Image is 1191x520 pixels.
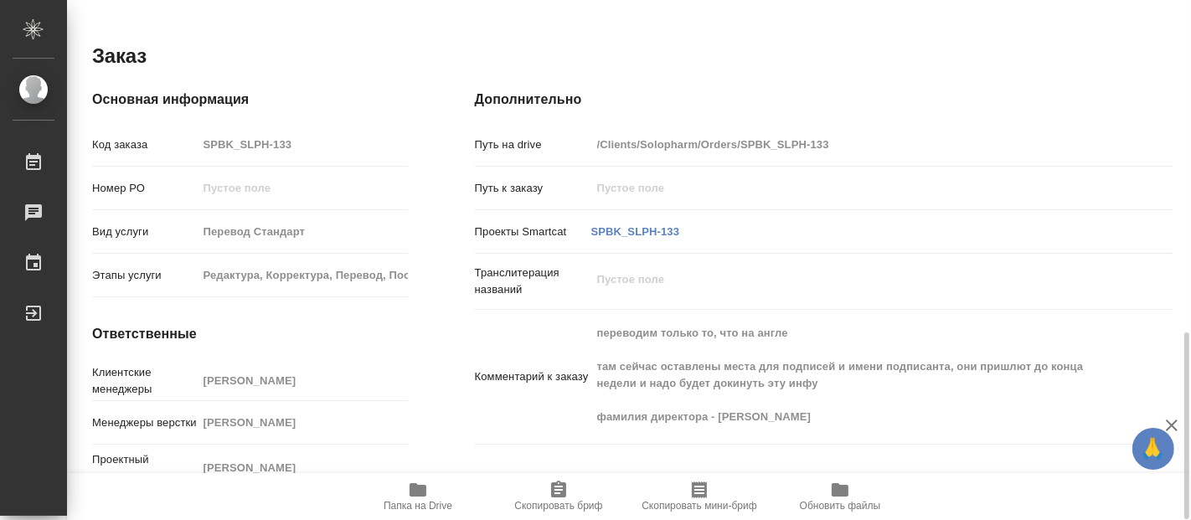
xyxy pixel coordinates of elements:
[92,414,198,431] p: Менеджеры верстки
[92,451,198,485] p: Проектный менеджер
[591,225,680,238] a: SPBK_SLPH-133
[92,267,198,284] p: Этапы услуги
[475,368,591,385] p: Комментарий к заказу
[488,473,629,520] button: Скопировать бриф
[800,500,881,512] span: Обновить файлы
[591,319,1115,431] textarea: переводим только то, что на англе там сейчас оставлены места для подписей и имени подписанта, они...
[475,180,591,197] p: Путь к заказу
[475,265,591,298] p: Транслитерация названий
[92,224,198,240] p: Вид услуги
[514,500,602,512] span: Скопировать бриф
[198,263,408,287] input: Пустое поле
[198,368,408,393] input: Пустое поле
[475,224,591,240] p: Проекты Smartcat
[384,500,452,512] span: Папка на Drive
[198,219,408,244] input: Пустое поле
[1139,431,1168,466] span: 🙏
[92,90,408,110] h4: Основная информация
[475,136,591,153] p: Путь на drive
[475,90,1173,110] h4: Дополнительно
[92,136,198,153] p: Код заказа
[629,473,770,520] button: Скопировать мини-бриф
[642,500,756,512] span: Скопировать мини-бриф
[348,473,488,520] button: Папка на Drive
[92,180,198,197] p: Номер РО
[92,43,147,70] h2: Заказ
[198,410,408,435] input: Пустое поле
[1132,428,1174,470] button: 🙏
[591,132,1115,157] input: Пустое поле
[198,176,408,200] input: Пустое поле
[770,473,910,520] button: Обновить файлы
[198,132,408,157] input: Пустое поле
[198,456,408,480] input: Пустое поле
[92,324,408,344] h4: Ответственные
[92,364,198,398] p: Клиентские менеджеры
[591,176,1115,200] input: Пустое поле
